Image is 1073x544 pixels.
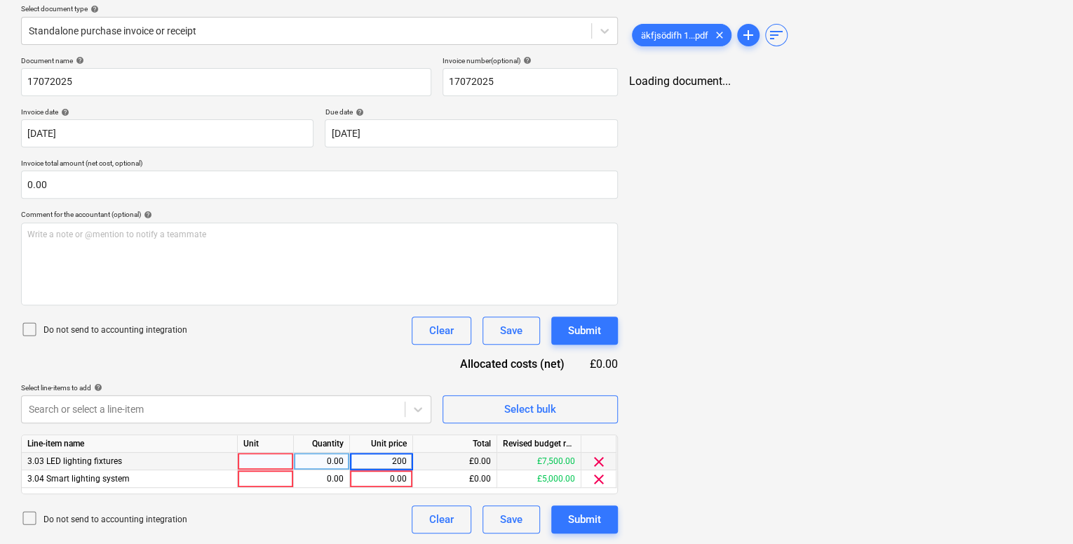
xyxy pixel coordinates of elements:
span: äkfjsödifh 1...pdf [633,30,717,41]
span: 3.03 LED lighting fixtures [27,456,122,466]
div: Invoice number (optional) [443,56,618,65]
div: Comment for the accountant (optional) [21,210,618,219]
p: Do not send to accounting integration [43,324,187,336]
div: Submit [568,510,601,529]
div: 0.00 [299,453,344,470]
div: Unit [238,435,294,453]
div: Select document type [21,4,618,13]
div: £5,000.00 [497,470,581,488]
button: Select bulk [443,395,618,423]
div: Select bulk [504,400,556,418]
input: Due date not specified [325,119,617,147]
div: Line-item name [22,435,238,453]
button: Clear [412,317,471,345]
div: Unit price [350,435,413,453]
button: Clear [412,505,471,533]
button: Save [482,317,540,345]
span: help [520,56,532,65]
span: help [352,108,363,117]
div: Due date [325,107,617,117]
button: Submit [551,505,618,533]
div: Invoice date [21,107,313,117]
div: Revised budget remaining [497,435,581,453]
div: Save [500,321,522,340]
span: help [73,56,84,65]
span: clear [591,471,607,488]
span: clear [591,453,607,470]
span: clear [711,27,728,44]
input: Invoice date not specified [21,119,313,147]
div: Total [413,435,497,453]
div: £0.00 [413,453,497,470]
p: Do not send to accounting integration [43,514,187,526]
input: Document name [21,68,431,96]
p: Invoice total amount (net cost, optional) [21,159,618,171]
div: 0.00 [356,470,407,488]
div: Quantity [294,435,350,453]
span: 3.04 Smart lighting system [27,474,130,484]
iframe: Chat Widget [1003,477,1073,544]
div: Document name [21,56,431,65]
div: £7,500.00 [497,453,581,470]
div: Save [500,510,522,529]
span: add [740,27,757,44]
div: Clear [429,510,454,529]
button: Save [482,505,540,533]
div: Loading document... [629,74,1052,88]
div: Clear [429,321,454,340]
div: £0.00 [587,356,618,372]
span: help [91,383,102,392]
div: äkfjsödifh 1...pdf [632,24,731,46]
span: help [58,108,69,117]
input: Invoice number [443,68,618,96]
div: Select line-items to add [21,383,431,392]
div: Submit [568,321,601,340]
div: Allocated costs (net) [436,356,587,372]
div: £0.00 [413,470,497,488]
input: Invoice total amount (net cost, optional) [21,171,618,199]
div: 0.00 [299,470,344,488]
span: sort [768,27,785,44]
span: help [88,5,99,13]
button: Submit [551,317,618,345]
span: help [141,211,152,219]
